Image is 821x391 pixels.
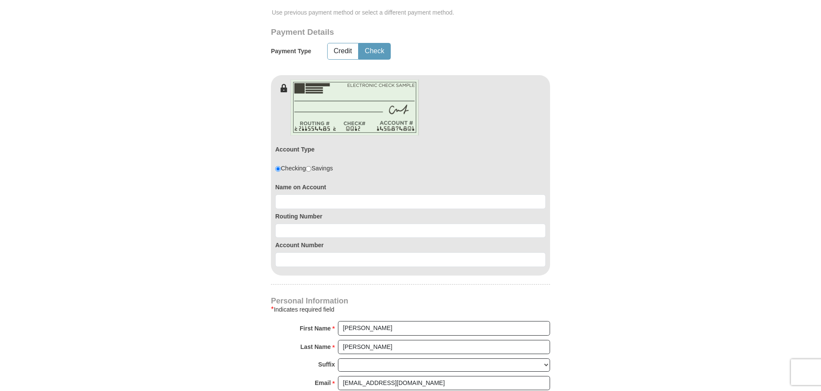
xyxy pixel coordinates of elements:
[300,322,331,334] strong: First Name
[359,43,390,59] button: Check
[271,27,490,37] h3: Payment Details
[275,212,546,221] label: Routing Number
[301,341,331,353] strong: Last Name
[271,297,550,304] h4: Personal Information
[318,358,335,370] strong: Suffix
[328,43,358,59] button: Credit
[275,183,546,191] label: Name on Account
[275,164,333,173] div: Checking Savings
[272,8,551,17] span: Use previous payment method or select a different payment method.
[275,241,546,249] label: Account Number
[290,79,419,136] img: check-en.png
[275,145,315,154] label: Account Type
[315,377,331,389] strong: Email
[271,304,550,315] div: Indicates required field
[271,48,311,55] h5: Payment Type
